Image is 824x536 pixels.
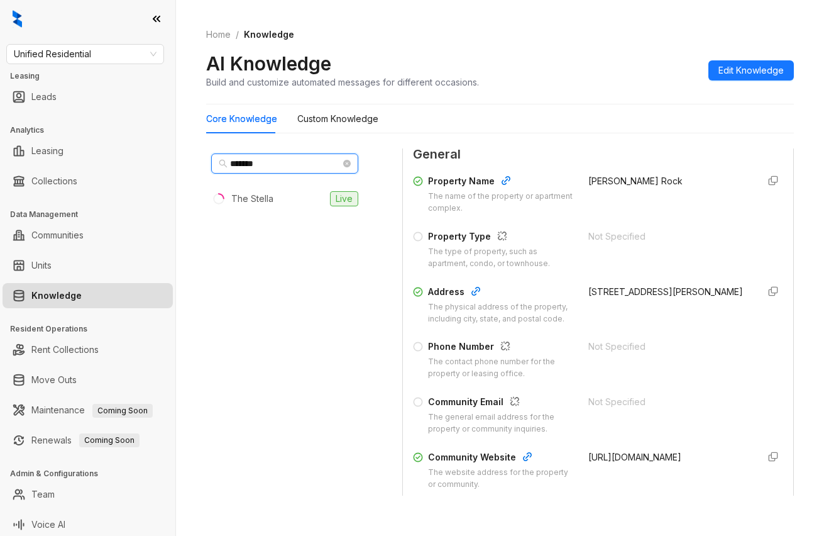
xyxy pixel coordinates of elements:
h3: Admin & Configurations [10,468,175,479]
div: The contact phone number for the property or leasing office. [428,356,573,380]
img: logo [13,10,22,28]
div: Community Website [428,450,573,467]
div: Custom Knowledge [297,112,378,126]
a: Team [31,482,55,507]
h3: Leasing [10,70,175,82]
a: Units [31,253,52,278]
span: close-circle [343,160,351,167]
a: Move Outs [31,367,77,393]
div: [STREET_ADDRESS][PERSON_NAME] [588,285,749,299]
h3: Resident Operations [10,323,175,335]
li: Communities [3,223,173,248]
div: The physical address of the property, including city, state, and postal code. [428,301,573,325]
li: Leads [3,84,173,109]
span: Coming Soon [92,404,153,418]
h3: Analytics [10,125,175,136]
div: Property Type [428,230,573,246]
div: The Stella [231,192,273,206]
span: search [219,159,228,168]
div: Not Specified [588,340,749,354]
a: Leads [31,84,57,109]
span: Edit Knowledge [718,64,784,77]
div: Property Name [428,174,573,191]
span: Unified Residential [14,45,157,64]
li: / [236,28,239,42]
div: The type of property, such as apartment, condo, or townhouse. [428,246,573,270]
span: Live [330,191,358,206]
a: Collections [31,169,77,194]
h3: Data Management [10,209,175,220]
li: Leasing [3,138,173,164]
li: Maintenance [3,398,173,423]
span: Knowledge [244,29,294,40]
li: Collections [3,169,173,194]
div: The name of the property or apartment complex. [428,191,573,215]
a: Rent Collections [31,337,99,362]
span: General [413,145,783,164]
li: Renewals [3,428,173,453]
a: Knowledge [31,283,82,308]
span: [URL][DOMAIN_NAME] [588,452,681,462]
li: Team [3,482,173,507]
a: Leasing [31,138,63,164]
div: The website address for the property or community. [428,467,573,491]
h2: AI Knowledge [206,52,331,75]
li: Move Outs [3,367,173,393]
li: Rent Collections [3,337,173,362]
div: Not Specified [588,230,749,243]
span: Coming Soon [79,433,140,447]
div: Address [428,285,573,301]
div: Phone Number [428,340,573,356]
div: The general email address for the property or community inquiries. [428,411,573,435]
span: [PERSON_NAME] Rock [588,176,683,186]
div: Not Specified [588,395,749,409]
div: Build and customize automated messages for different occasions. [206,75,479,89]
a: Home [204,28,233,42]
a: RenewalsComing Soon [31,428,140,453]
li: Knowledge [3,283,173,308]
div: Community Email [428,395,573,411]
button: Edit Knowledge [708,60,794,81]
a: Communities [31,223,84,248]
div: Core Knowledge [206,112,277,126]
li: Units [3,253,173,278]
